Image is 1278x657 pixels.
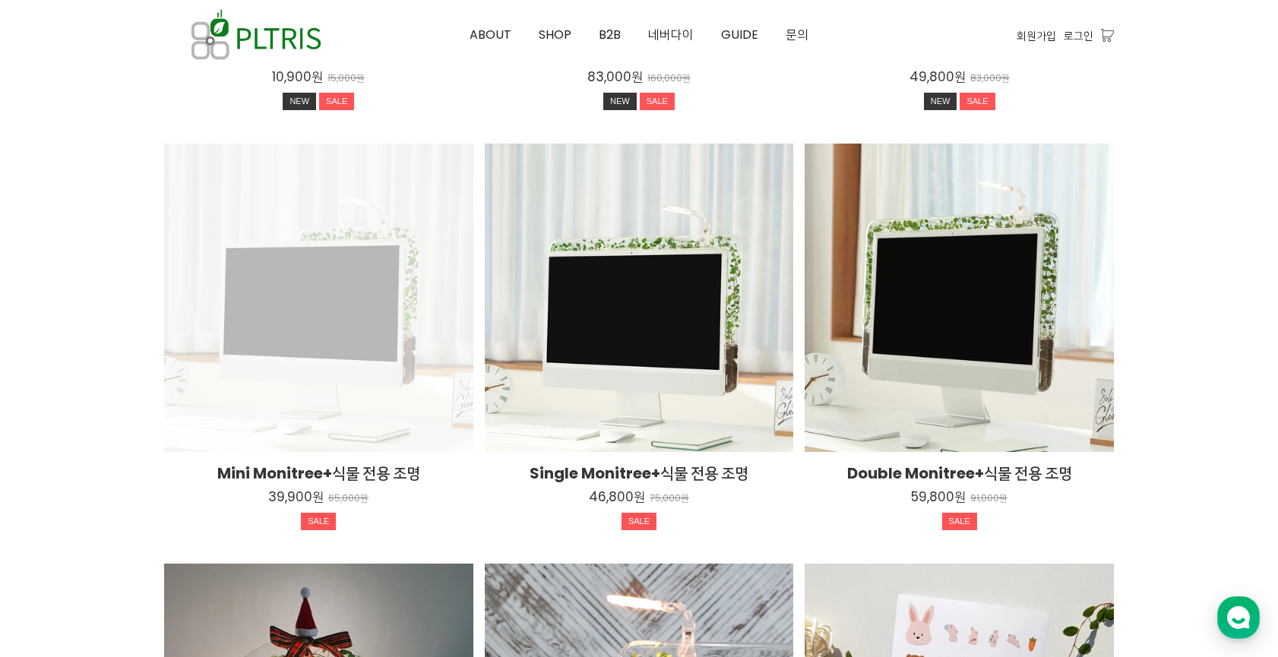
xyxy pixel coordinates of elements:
[805,463,1114,484] h2: Double Monitree+식물 전용 조명
[707,1,772,69] a: GUIDE
[48,504,57,516] span: 홈
[328,493,369,504] p: 65,000원
[456,1,525,69] a: ABOUT
[911,488,966,505] p: 59,800원
[942,513,977,531] div: SALE
[634,1,707,69] a: 네버다이
[1064,27,1093,44] a: 로그인
[5,482,100,520] a: 홈
[805,463,1114,536] a: Double Monitree+식물 전용 조명 59,800원 91,000원 SALE
[786,26,808,43] span: 문의
[1017,27,1056,44] a: 회원가입
[772,1,822,69] a: 문의
[603,93,637,111] div: NEW
[924,93,957,111] div: NEW
[640,93,675,111] div: SALE
[470,26,511,43] span: ABOUT
[525,1,585,69] a: SHOP
[587,68,643,85] p: 83,000원
[485,43,794,116] a: 스마트 식물 조명 화분 - WINKTREE 83,000원 160,000원 NEWSALE
[164,463,473,536] a: Mini Monitree+식물 전용 조명 39,900원 65,000원 SALE
[327,73,365,84] p: 15,000원
[164,463,473,484] h2: Mini Monitree+식물 전용 조명
[539,26,571,43] span: SHOP
[485,463,794,484] h2: Single Monitree+식물 전용 조명
[805,43,1114,116] a: 미래지향적 인테리어화분 - WINKTREE 49,800원 83,000원 NEWSALE
[599,26,621,43] span: B2B
[319,93,354,111] div: SALE
[272,68,323,85] p: 10,900원
[647,73,691,84] p: 160,000원
[622,513,656,531] div: SALE
[721,26,758,43] span: GUIDE
[585,1,634,69] a: B2B
[301,513,336,531] div: SALE
[650,493,689,504] p: 75,000원
[960,93,995,111] div: SALE
[139,505,157,517] span: 대화
[196,482,292,520] a: 설정
[970,493,1008,504] p: 91,000원
[268,488,324,505] p: 39,900원
[100,482,196,520] a: 대화
[589,488,645,505] p: 46,800원
[283,93,316,111] div: NEW
[235,504,253,516] span: 설정
[485,463,794,536] a: Single Monitree+식물 전용 조명 46,800원 75,000원 SALE
[909,68,966,85] p: 49,800원
[970,73,1010,84] p: 83,000원
[164,43,473,116] a: 무중력 화병 10,900원 15,000원 NEWSALE
[648,26,694,43] span: 네버다이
